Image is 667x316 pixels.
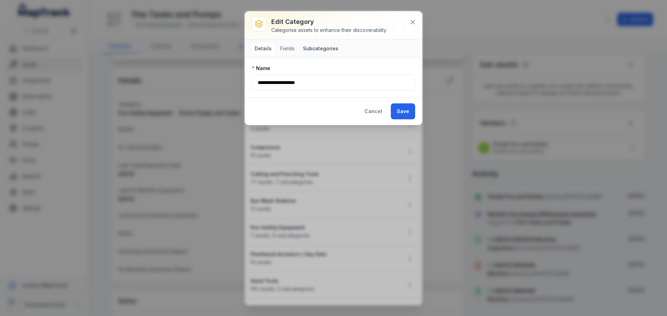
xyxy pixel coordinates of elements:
[271,27,387,34] div: Categorise assets to enhance their discoverability.
[300,42,341,55] button: Subcategories
[391,103,415,119] button: Save
[359,103,388,119] button: Cancel
[277,42,297,55] button: Fields
[252,65,270,72] label: Name
[271,17,387,27] h3: Edit category
[252,42,274,55] button: Details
